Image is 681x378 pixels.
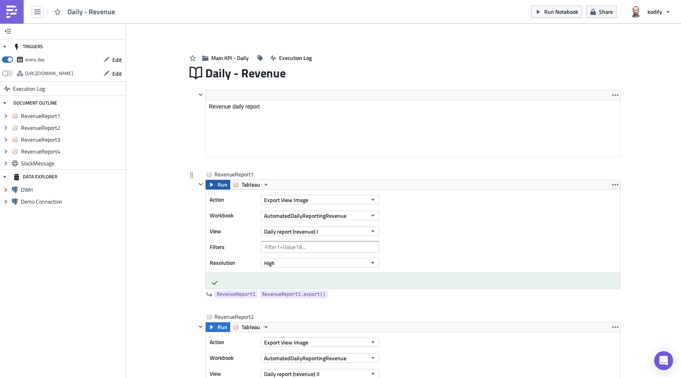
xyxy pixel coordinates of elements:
[214,170,255,178] span: RevenueReport1
[211,54,249,62] span: Main KPI - Daily
[210,210,257,221] label: Workbook
[242,180,260,189] span: Tableau
[112,56,122,64] span: Edit
[261,241,379,253] input: Filter1=Value1&...
[13,82,45,96] span: Execution Log
[266,52,316,64] button: Execution Log
[625,3,675,21] button: kodify
[205,65,287,80] span: Daily - Revenue
[21,186,124,193] span: DWH
[3,3,394,9] p: Daily Revenue Report.
[586,6,617,18] button: Share
[264,370,320,378] span: Daily report (revenue) II
[210,241,257,253] label: Filters
[112,69,122,78] span: Edit
[544,7,578,16] span: Run Notebook
[264,354,346,362] span: AutomatedDailyReportingRevenue
[230,322,272,332] button: Tableau
[21,136,124,143] span: RevenueReport3
[599,7,613,16] span: Share
[206,100,620,157] iframe: Rich Text Area
[210,225,257,237] label: View
[408,301,418,311] button: Add Block below
[21,112,124,120] span: RevenueReport1
[21,160,124,167] span: SlackMessage
[218,180,227,189] span: Run
[264,227,318,236] span: Daily report (revenue) I
[210,194,257,206] label: Action
[210,336,257,348] label: Action
[25,54,45,65] div: every day
[261,226,379,236] button: Daily report (revenue) I
[261,337,379,347] button: Export View Image
[196,322,205,331] button: Hide content
[261,353,379,363] button: AutomatedDailyReportingRevenue
[21,148,124,155] span: RevenueReport4
[264,259,275,267] span: High
[408,159,418,168] button: Add Block below
[242,322,260,332] span: Tableau
[13,96,57,110] div: DOCUMENT OUTLINE
[230,180,272,189] button: Tableau
[25,67,73,79] div: https://pushmetrics.io/api/v1/report/akLK7VOL8B/webhook?token=2c89cd8b996f41dd9e3ed865bf74c885
[261,195,379,204] button: Export View Image
[279,54,312,62] span: Execution Log
[13,170,57,184] div: DATA EXPLORER
[185,29,210,37] span: Add Image
[67,7,116,16] span: Daily - Revenue
[210,257,257,269] label: Resolution
[264,196,308,204] span: Export View Image
[261,258,379,268] button: High
[218,322,227,332] span: Run
[206,322,230,332] button: Run
[21,124,124,131] span: RevenueReport2
[196,90,205,99] button: Hide content
[210,352,257,364] label: Workbook
[214,290,258,298] a: RevenueReport1
[629,5,642,19] img: Avatar
[648,7,662,16] span: kodify
[21,198,124,205] span: Demo Connection
[99,67,126,80] button: Edit
[260,290,328,298] a: RevenueReport1.export()
[654,351,673,370] div: Open Intercom Messenger
[262,290,326,298] span: RevenueReport1.export()
[6,6,18,18] img: PushMetrics
[13,39,43,54] div: TRIGGERS
[206,180,230,189] button: Run
[264,211,346,220] span: AutomatedDailyReportingRevenue
[214,313,255,321] span: RevenueReport2
[261,211,379,220] button: AutomatedDailyReportingRevenue
[531,6,582,18] button: Run Notebook
[198,52,253,64] button: Main KPI - Daily
[3,3,394,9] body: Rich Text Area. Press ALT-0 for help.
[99,54,126,66] button: Edit
[217,290,255,298] span: RevenueReport1
[196,180,205,189] button: Hide content
[264,338,308,346] span: Export View Image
